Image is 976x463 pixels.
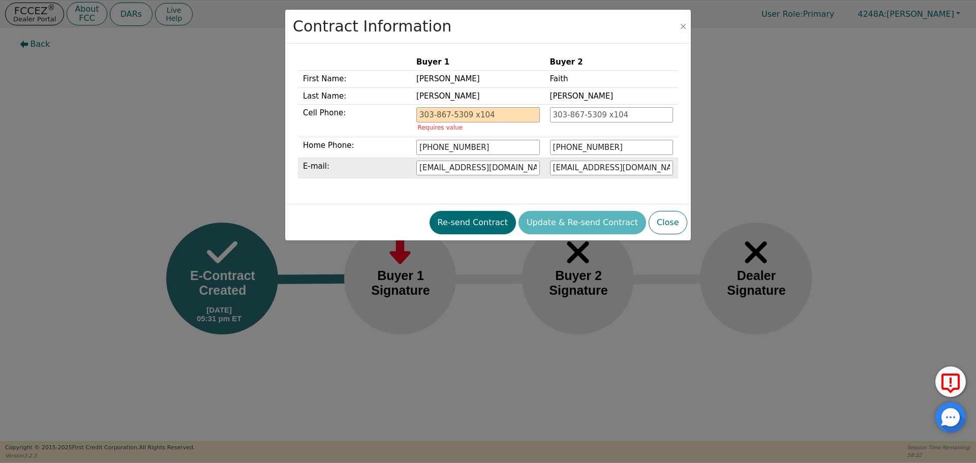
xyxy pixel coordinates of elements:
th: Buyer 2 [545,54,678,71]
h2: Contract Information [293,17,451,36]
td: Home Phone: [298,137,411,158]
button: Re-send Contract [430,211,516,234]
td: Faith [545,71,678,88]
td: First Name: [298,71,411,88]
input: 303-867-5309 x104 [416,140,539,155]
td: [PERSON_NAME] [411,71,544,88]
input: 303-867-5309 x104 [550,140,673,155]
td: Last Name: [298,87,411,105]
input: 303-867-5309 x104 [550,107,673,122]
button: Close [678,21,688,32]
button: Close [649,211,687,234]
th: Buyer 1 [411,54,544,71]
button: Report Error to FCC [935,366,966,397]
td: [PERSON_NAME] [545,87,678,105]
td: Cell Phone: [298,105,411,137]
p: Requires value [418,125,538,131]
td: [PERSON_NAME] [411,87,544,105]
td: E-mail: [298,158,411,178]
input: 303-867-5309 x104 [416,107,539,122]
